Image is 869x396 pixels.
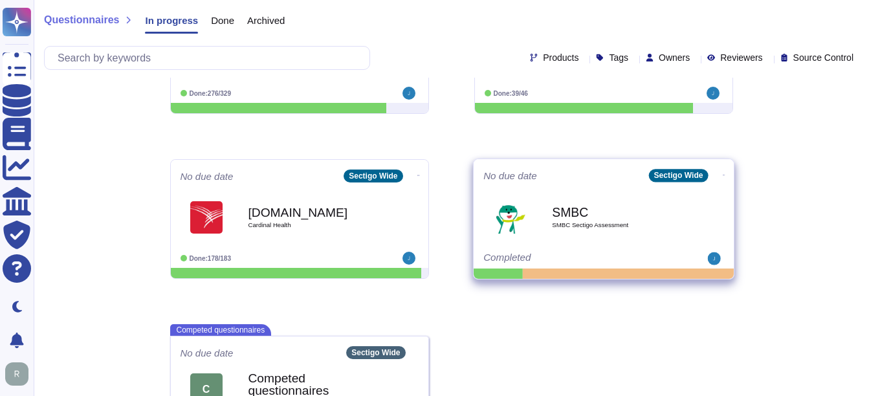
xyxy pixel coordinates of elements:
b: [DOMAIN_NAME] [248,206,378,219]
span: Done [211,16,234,25]
img: user [707,252,720,265]
b: SMBC [552,206,683,218]
span: Cardinal Health [248,222,378,228]
div: Sectigo Wide [346,346,405,359]
span: No due date [181,171,234,181]
span: No due date [181,348,234,358]
span: Questionnaires [44,15,119,25]
img: user [5,362,28,386]
img: Logo [493,201,526,234]
input: Search by keywords [51,47,369,69]
div: Completed [483,252,644,265]
span: Tags [609,53,628,62]
span: Owners [659,53,690,62]
span: Done: 178/183 [190,255,232,262]
img: user [707,87,720,100]
div: Sectigo Wide [344,170,402,182]
span: In progress [145,16,198,25]
span: Source Control [793,53,853,62]
img: user [402,87,415,100]
button: user [3,360,38,388]
span: Reviewers [720,53,762,62]
img: user [402,252,415,265]
img: Logo [190,201,223,234]
div: Sectigo Wide [648,169,708,182]
span: Competed questionnaires [170,324,272,336]
span: Done: 39/46 [494,90,528,97]
span: SMBC Sectigo Assessment [552,222,683,228]
span: Done: 276/329 [190,90,232,97]
span: No due date [483,171,537,181]
span: Products [543,53,578,62]
span: Archived [247,16,285,25]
